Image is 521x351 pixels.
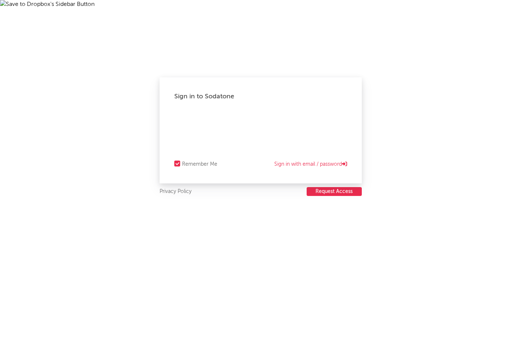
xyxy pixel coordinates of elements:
a: Privacy Policy [160,187,192,196]
div: Remember Me [182,160,217,169]
div: Sign in to Sodatone [174,92,347,101]
button: Request Access [307,187,362,196]
a: Sign in with email / password [274,160,347,169]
